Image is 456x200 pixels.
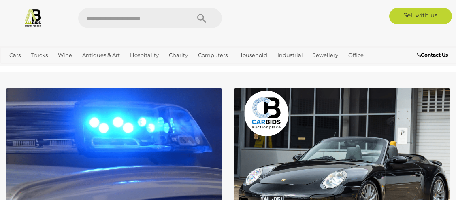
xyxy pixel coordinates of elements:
a: Hospitality [127,48,162,62]
a: Industrial [274,48,306,62]
a: Sports [6,62,29,75]
a: Office [345,48,367,62]
a: [GEOGRAPHIC_DATA] [33,62,97,75]
a: Cars [6,48,24,62]
a: Jewellery [310,48,341,62]
a: Sell with us [389,8,452,24]
a: Household [235,48,271,62]
img: Allbids.com.au [23,8,43,27]
a: Wine [55,48,75,62]
a: Trucks [28,48,51,62]
b: Contact Us [417,52,448,58]
a: Antiques & Art [79,48,123,62]
a: Computers [195,48,231,62]
button: Search [181,8,222,28]
a: Contact Us [417,51,450,59]
a: Charity [166,48,191,62]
